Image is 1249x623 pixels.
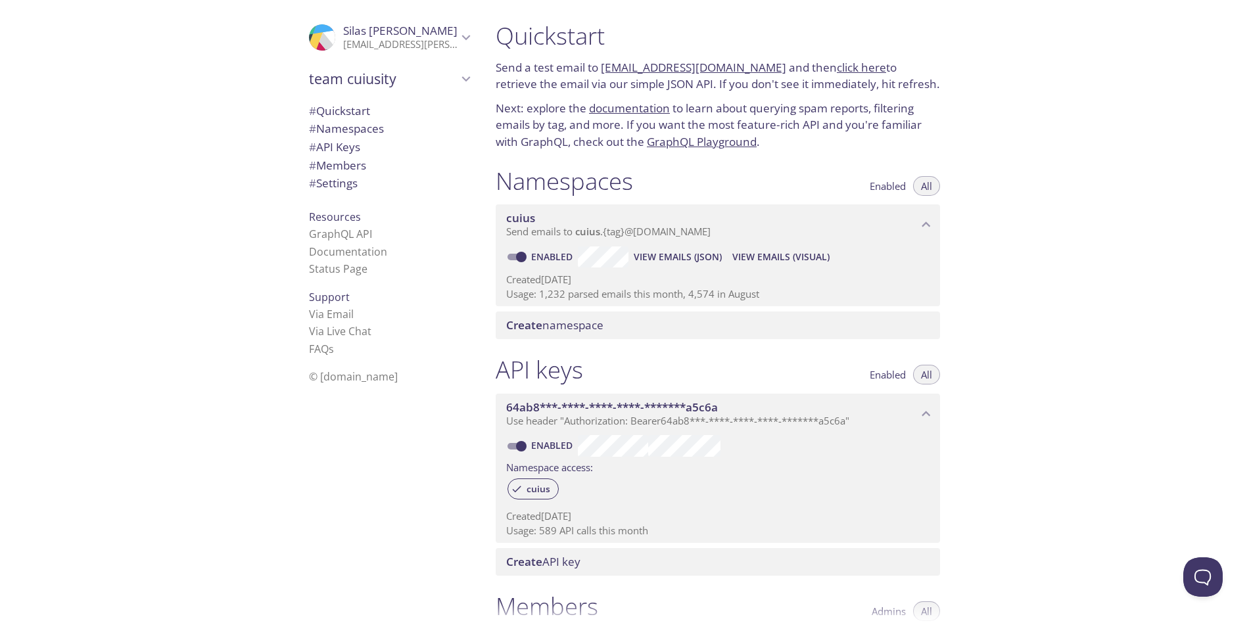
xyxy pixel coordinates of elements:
[496,204,940,245] div: cuius namespace
[519,483,558,495] span: cuius
[634,249,722,265] span: View Emails (JSON)
[506,210,535,225] span: cuius
[862,176,914,196] button: Enabled
[309,103,370,118] span: Quickstart
[506,509,930,523] p: Created [DATE]
[309,158,366,173] span: Members
[506,457,593,476] label: Namespace access:
[506,554,542,569] span: Create
[298,138,480,156] div: API Keys
[309,262,367,276] a: Status Page
[309,324,371,338] a: Via Live Chat
[496,591,598,621] h1: Members
[298,174,480,193] div: Team Settings
[309,227,372,241] a: GraphQL API
[309,121,316,136] span: #
[506,554,580,569] span: API key
[309,158,316,173] span: #
[298,16,480,59] div: Silas behm
[298,62,480,96] div: team cuiusity
[529,439,578,451] a: Enabled
[298,156,480,175] div: Members
[913,365,940,384] button: All
[496,100,940,150] p: Next: explore the to learn about querying spam reports, filtering emails by tag, and more. If you...
[837,60,886,75] a: click here
[506,317,603,333] span: namespace
[628,246,727,267] button: View Emails (JSON)
[309,210,361,224] span: Resources
[309,369,398,384] span: © [DOMAIN_NAME]
[727,246,835,267] button: View Emails (Visual)
[506,273,930,287] p: Created [DATE]
[309,103,316,118] span: #
[496,311,940,339] div: Create namespace
[309,244,387,259] a: Documentation
[496,166,633,196] h1: Namespaces
[647,134,757,149] a: GraphQL Playground
[496,59,940,93] p: Send a test email to and then to retrieve the email via our simple JSON API. If you don't see it ...
[496,548,940,576] div: Create API Key
[309,139,316,154] span: #
[732,249,830,265] span: View Emails (Visual)
[309,121,384,136] span: Namespaces
[913,176,940,196] button: All
[329,342,334,356] span: s
[309,175,358,191] span: Settings
[309,139,360,154] span: API Keys
[506,524,930,538] p: Usage: 589 API calls this month
[496,21,940,51] h1: Quickstart
[298,102,480,120] div: Quickstart
[506,287,930,301] p: Usage: 1,232 parsed emails this month, 4,574 in August
[589,101,670,116] a: documentation
[496,355,583,384] h1: API keys
[601,60,786,75] a: [EMAIL_ADDRESS][DOMAIN_NAME]
[343,23,458,38] span: Silas [PERSON_NAME]
[343,38,458,51] p: [EMAIL_ADDRESS][PERSON_NAME][DOMAIN_NAME]
[309,290,350,304] span: Support
[575,225,600,238] span: cuius
[309,175,316,191] span: #
[506,317,542,333] span: Create
[862,365,914,384] button: Enabled
[506,225,711,238] span: Send emails to . {tag} @[DOMAIN_NAME]
[1183,557,1223,597] iframe: Help Scout Beacon - Open
[507,478,559,499] div: cuius
[309,307,354,321] a: Via Email
[298,120,480,138] div: Namespaces
[529,250,578,263] a: Enabled
[309,70,458,88] span: team cuiusity
[309,342,334,356] a: FAQ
